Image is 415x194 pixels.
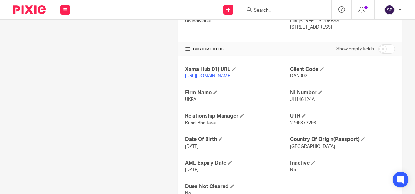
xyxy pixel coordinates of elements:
[290,121,316,125] span: 2769373298
[185,183,290,190] h4: Dues Not Cleared
[13,5,46,14] img: Pixie
[290,160,395,167] h4: Inactive
[290,24,395,31] p: [STREET_ADDRESS]
[290,136,395,143] h4: Country Of Origin(Passport)
[290,144,335,149] span: [GEOGRAPHIC_DATA]
[185,97,196,102] span: UKPA
[290,113,395,120] h4: UTR
[185,18,290,24] p: UK Individual
[336,46,374,52] label: Show empty fields
[290,66,395,73] h4: Client Code
[185,66,290,73] h4: Xama Hub 01) URL
[290,18,395,24] p: Flat [STREET_ADDRESS]
[185,89,290,96] h4: Firm Name
[185,136,290,143] h4: Date Of Birth
[185,168,199,172] span: [DATE]
[185,121,216,125] span: Runal Bhattarai
[384,5,395,15] img: svg%3E
[290,168,296,172] span: No
[185,144,199,149] span: [DATE]
[253,8,312,14] input: Search
[185,160,290,167] h4: AML Expiry Date
[185,74,232,78] a: [URL][DOMAIN_NAME]
[185,113,290,120] h4: Relationship Manager
[185,47,290,52] h4: CUSTOM FIELDS
[290,97,315,102] span: JH146124A
[290,89,395,96] h4: NI Number
[290,74,307,78] span: DAN002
